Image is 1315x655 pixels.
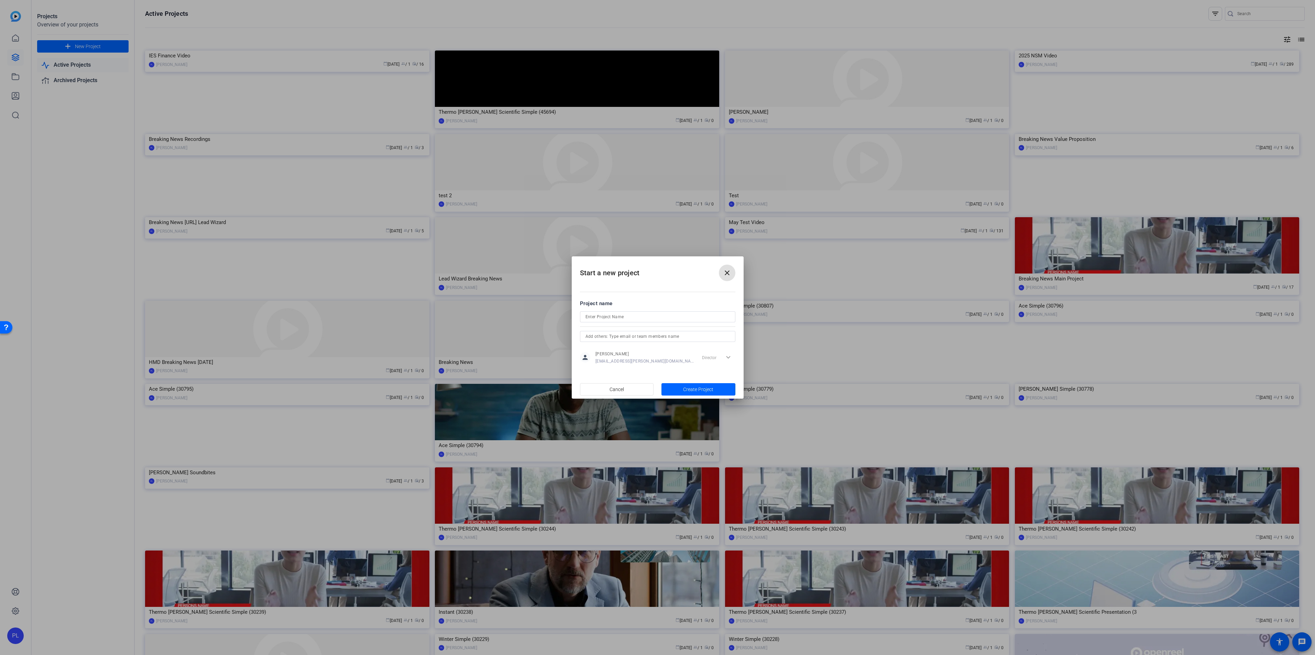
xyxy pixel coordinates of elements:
h2: Start a new project [572,256,744,284]
mat-icon: close [723,269,731,277]
span: Create Project [683,386,713,393]
button: Create Project [661,383,735,396]
button: Cancel [580,383,654,396]
span: Cancel [610,383,624,396]
div: Project name [580,300,735,307]
input: Add others: Type email or team members name [585,332,730,341]
mat-icon: person [580,352,590,363]
span: [EMAIL_ADDRESS][PERSON_NAME][DOMAIN_NAME] [595,358,694,364]
input: Enter Project Name [585,313,730,321]
span: [PERSON_NAME] [595,351,694,357]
